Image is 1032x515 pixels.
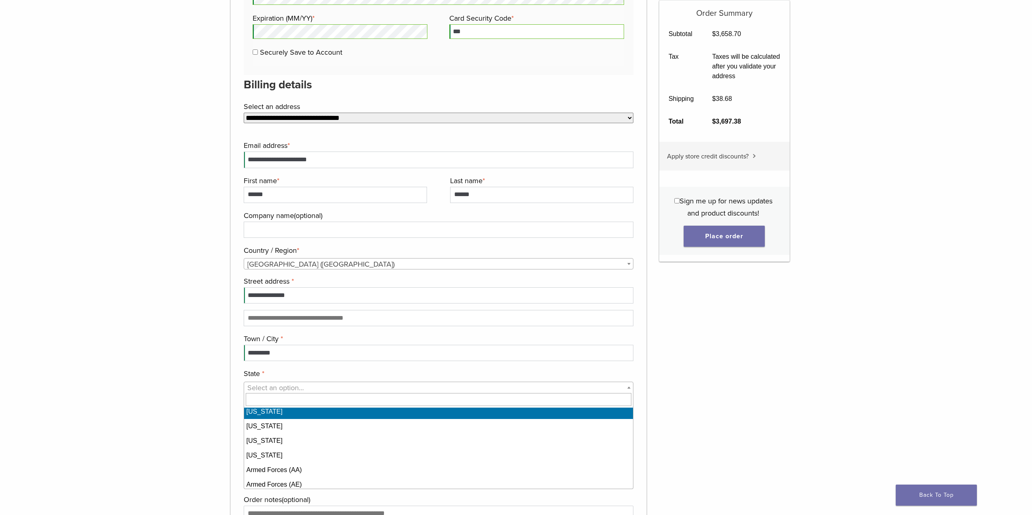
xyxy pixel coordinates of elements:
[244,259,633,270] span: United States (US)
[260,48,342,57] label: Securely Save to Account
[712,95,732,102] bdi: 38.68
[294,211,322,220] span: (optional)
[244,368,632,380] label: State
[244,382,634,393] span: State
[449,12,622,24] label: Card Security Code
[659,88,703,110] th: Shipping
[244,244,632,256] label: Country / Region
[253,12,425,24] label: Expiration (MM/YY)
[244,275,632,287] label: Street address
[659,110,703,133] th: Total
[712,95,716,102] span: $
[244,494,632,506] label: Order notes
[712,30,741,37] bdi: 3,658.70
[680,197,772,218] span: Sign me up for news updates and product discounts!
[712,118,716,125] span: $
[244,333,632,345] label: Town / City
[244,434,633,448] li: [US_STATE]
[450,175,631,187] label: Last name
[244,75,634,94] h3: Billing details
[753,154,756,158] img: caret.svg
[244,139,632,152] label: Email address
[659,0,790,18] h5: Order Summary
[244,209,632,222] label: Company name
[712,30,716,37] span: $
[244,477,633,492] li: Armed Forces (AE)
[244,463,633,477] li: Armed Forces (AA)
[244,175,425,187] label: First name
[244,404,633,419] li: [US_STATE]
[244,419,633,434] li: [US_STATE]
[684,226,765,247] button: Place order
[659,23,703,45] th: Subtotal
[712,118,741,125] bdi: 3,697.38
[244,100,632,113] label: Select an address
[667,152,749,160] span: Apply store credit discounts?
[659,45,703,88] th: Tax
[674,198,680,203] input: Sign me up for news updates and product discounts!
[244,448,633,463] li: [US_STATE]
[282,495,310,504] span: (optional)
[244,258,634,269] span: Country / Region
[703,45,790,88] td: Taxes will be calculated after you validate your address
[247,383,304,392] span: Select an option…
[896,485,977,506] a: Back To Top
